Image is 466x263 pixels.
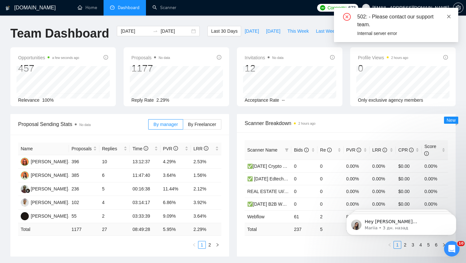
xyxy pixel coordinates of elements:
span: close [447,14,451,19]
td: 0 [291,160,317,172]
span: PVR [163,146,178,151]
img: gigradar-bm.png [26,189,30,193]
td: 0.00% [422,160,448,172]
span: user [364,6,368,10]
span: info-circle [443,55,448,60]
td: 9.09% [161,210,191,223]
span: Reply Rate [131,97,154,103]
a: searchScanner [152,5,176,10]
a: homeHome [78,5,97,10]
td: 5 [317,223,344,235]
span: Dashboard [118,5,139,10]
td: 102 [69,196,99,210]
span: Score [424,144,436,156]
th: Proposals [69,143,99,155]
span: CPR [398,147,414,153]
td: $0.00 [396,172,422,185]
span: Proposals [72,145,92,152]
span: info-circle [204,146,208,151]
span: New [447,118,456,123]
span: info-circle [327,148,332,152]
a: K[PERSON_NAME] [21,186,68,191]
span: info-circle [409,148,414,152]
span: Acceptance Rate [245,97,279,103]
span: By Freelancer [188,122,216,127]
h1: Team Dashboard [10,26,109,41]
td: 1177 [69,223,99,236]
span: Re [320,147,332,153]
div: [PERSON_NAME] [31,158,68,165]
a: O[PERSON_NAME] [21,172,68,177]
span: info-circle [104,55,108,60]
span: No data [272,56,283,60]
input: Start date [121,28,150,35]
td: 0 [317,172,344,185]
div: [PERSON_NAME] [31,172,68,179]
img: A [21,158,29,166]
a: REAL ESTATE UI/UX Design [247,189,306,194]
button: setting [453,3,463,13]
td: 13:12:37 [130,155,160,169]
button: This Week [284,26,312,36]
td: 5.95 % [161,223,191,236]
td: $0.00 [396,185,422,198]
span: LRR [372,147,387,153]
li: Previous Page [386,241,394,249]
img: O [21,171,29,179]
td: 1.56% [191,169,221,182]
td: Total [245,223,291,235]
td: 237 [291,223,317,235]
iframe: Intercom notifications сообщение [337,200,466,246]
button: left [386,241,394,249]
td: 0.00% [422,172,448,185]
td: 08:49:28 [130,223,160,236]
a: A[PERSON_NAME] [21,159,68,164]
span: PVR [346,147,361,153]
span: Bids [294,147,308,153]
th: Name [18,143,69,155]
span: Only exclusive agency members [358,97,423,103]
td: 385 [69,169,99,182]
td: 3.64% [161,169,191,182]
span: 673 [348,4,355,11]
a: JR[PERSON_NAME] [21,213,68,218]
div: Internal server error [357,30,450,37]
td: 0 [291,172,317,185]
input: End date [161,28,190,35]
img: K [21,185,29,193]
span: swap-right [153,29,158,34]
span: Last 30 Days [211,28,238,35]
span: info-circle [217,55,221,60]
td: 4 [99,196,130,210]
td: 11:47:40 [130,169,160,182]
button: [DATE] [262,26,284,36]
button: Last 30 Days [207,26,241,36]
button: Last Week [312,26,341,36]
li: 1 [198,241,206,249]
span: setting [453,5,463,10]
td: 0.00% [344,198,370,210]
span: Relevance [18,97,39,103]
span: left [192,243,196,247]
time: a few seconds ago [52,56,79,60]
td: Total [18,223,69,236]
span: info-circle [144,146,148,151]
td: 396 [69,155,99,169]
span: Replies [102,145,122,152]
img: TA [21,199,29,207]
span: This Week [287,28,309,35]
span: info-circle [357,148,361,152]
span: dashboard [110,5,115,10]
div: [PERSON_NAME] [31,199,68,206]
button: right [214,241,221,249]
span: info-circle [383,148,387,152]
td: 27 [99,223,130,236]
span: 10 [457,241,465,246]
td: 2.53% [191,155,221,169]
span: info-circle [330,55,335,60]
span: Opportunities [18,54,79,62]
a: 2 [206,241,213,248]
td: 6.86% [161,196,191,210]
